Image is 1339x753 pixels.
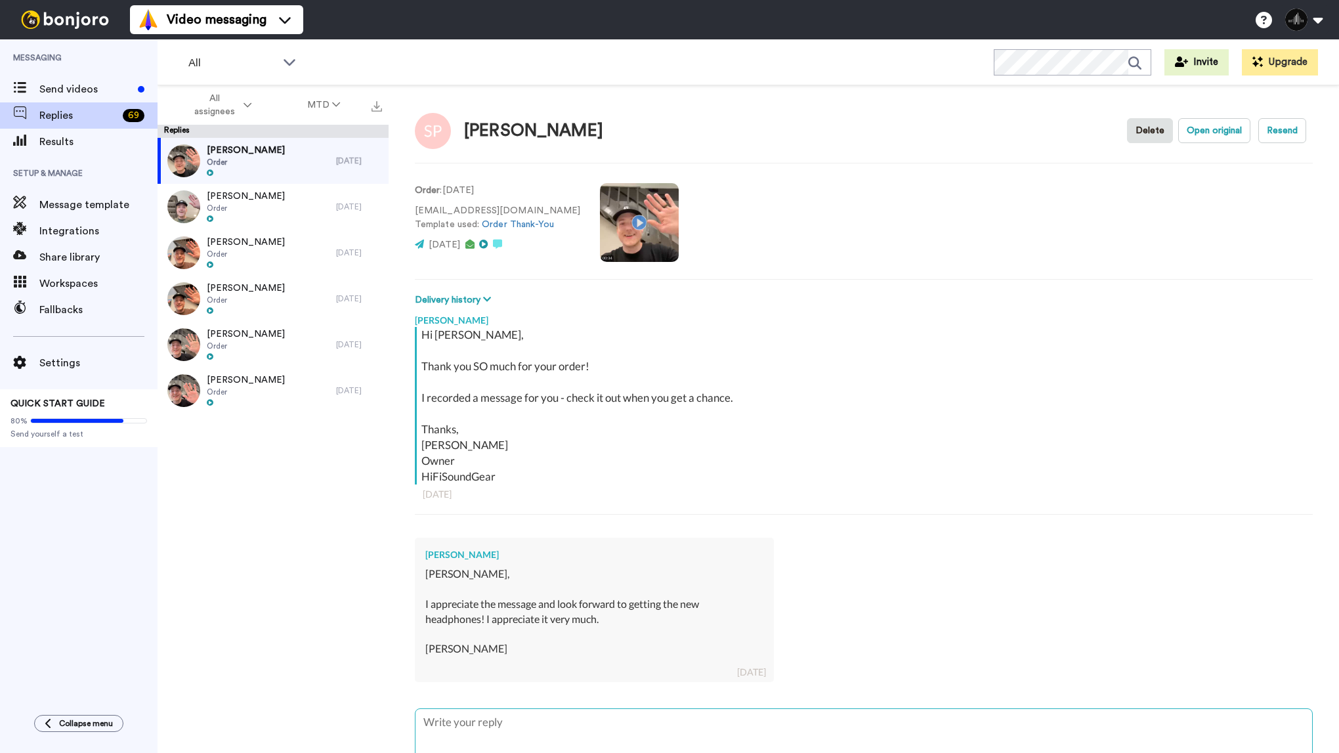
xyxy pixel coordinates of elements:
[207,144,285,157] span: [PERSON_NAME]
[336,293,382,304] div: [DATE]
[39,197,158,213] span: Message template
[167,11,266,29] span: Video messaging
[16,11,114,29] img: bj-logo-header-white.svg
[11,399,105,408] span: QUICK START GUIDE
[167,328,200,361] img: 2d9b3a63-8810-499b-9b97-3e419722967f-thumb.jpg
[207,374,285,387] span: [PERSON_NAME]
[207,157,285,167] span: Order
[11,416,28,426] span: 80%
[415,293,495,307] button: Delivery history
[207,341,285,351] span: Order
[39,81,133,97] span: Send videos
[207,236,285,249] span: [PERSON_NAME]
[158,230,389,276] a: [PERSON_NAME]Order[DATE]
[158,368,389,414] a: [PERSON_NAME]Order[DATE]
[158,125,389,138] div: Replies
[167,144,200,177] img: 5b18b1be-62a9-418c-8762-df2c077d939a-thumb.jpg
[39,134,158,150] span: Results
[1242,49,1318,75] button: Upgrade
[336,385,382,396] div: [DATE]
[336,156,382,166] div: [DATE]
[415,186,440,195] strong: Order
[1258,118,1306,143] button: Resend
[1164,49,1229,75] button: Invite
[167,374,200,407] img: f707a392-dd45-4e53-96f6-ab8fecb6827a-thumb.jpg
[39,108,117,123] span: Replies
[158,138,389,184] a: [PERSON_NAME]Order[DATE]
[39,249,158,265] span: Share library
[34,715,123,732] button: Collapse menu
[158,184,389,230] a: [PERSON_NAME]Order[DATE]
[59,718,113,729] span: Collapse menu
[280,93,368,117] button: MTD
[415,184,580,198] p: : [DATE]
[167,236,200,269] img: f7c7495a-b2d0-42e7-916e-3a38916b15ce-thumb.jpg
[207,203,285,213] span: Order
[167,190,200,223] img: cf88f0ee-ff97-4733-8529-736ae7a90826-thumb.jpg
[39,302,158,318] span: Fallbacks
[39,355,158,371] span: Settings
[464,121,603,140] div: [PERSON_NAME]
[11,429,147,439] span: Send yourself a test
[160,87,280,123] button: All assignees
[336,247,382,258] div: [DATE]
[188,55,276,71] span: All
[425,548,763,561] div: [PERSON_NAME]
[482,220,554,229] a: Order Thank-You
[207,387,285,397] span: Order
[1178,118,1250,143] button: Open original
[207,249,285,259] span: Order
[1127,118,1173,143] button: Delete
[207,282,285,295] span: [PERSON_NAME]
[425,567,763,672] div: [PERSON_NAME], I appreciate the message and look forward to getting the new headphones! I appreci...
[207,190,285,203] span: [PERSON_NAME]
[158,276,389,322] a: [PERSON_NAME]Order[DATE]
[737,666,766,679] div: [DATE]
[415,204,580,232] p: [EMAIL_ADDRESS][DOMAIN_NAME] Template used:
[207,295,285,305] span: Order
[39,276,158,291] span: Workspaces
[429,240,460,249] span: [DATE]
[421,327,1309,484] div: Hi [PERSON_NAME], Thank you SO much for your order! I recorded a message for you - check it out w...
[207,328,285,341] span: [PERSON_NAME]
[138,9,159,30] img: vm-color.svg
[336,339,382,350] div: [DATE]
[167,282,200,315] img: a64b7931-1891-4af5-9ec1-e563011aa9d0-thumb.jpg
[123,109,144,122] div: 69
[415,113,451,149] img: Image of Shane Poole
[423,488,1305,501] div: [DATE]
[372,101,382,112] img: export.svg
[158,322,389,368] a: [PERSON_NAME]Order[DATE]
[415,307,1313,327] div: [PERSON_NAME]
[188,92,241,118] span: All assignees
[336,202,382,212] div: [DATE]
[368,95,386,115] button: Export all results that match these filters now.
[39,223,158,239] span: Integrations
